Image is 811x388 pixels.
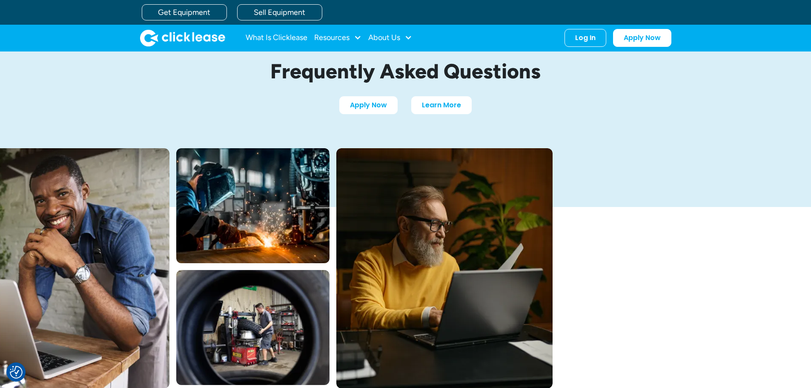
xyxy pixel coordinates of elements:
[237,4,322,20] a: Sell Equipment
[613,29,671,47] a: Apply Now
[10,366,23,379] button: Consent Preferences
[575,34,596,42] div: Log In
[206,60,606,83] h1: Frequently Asked Questions
[176,148,330,263] img: A welder in a large mask working on a large pipe
[10,366,23,379] img: Revisit consent button
[176,270,330,385] img: A man fitting a new tire on a rim
[314,29,361,46] div: Resources
[339,96,398,114] a: Apply Now
[368,29,412,46] div: About Us
[246,29,307,46] a: What Is Clicklease
[140,29,225,46] img: Clicklease logo
[140,29,225,46] a: home
[411,96,472,114] a: Learn More
[142,4,227,20] a: Get Equipment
